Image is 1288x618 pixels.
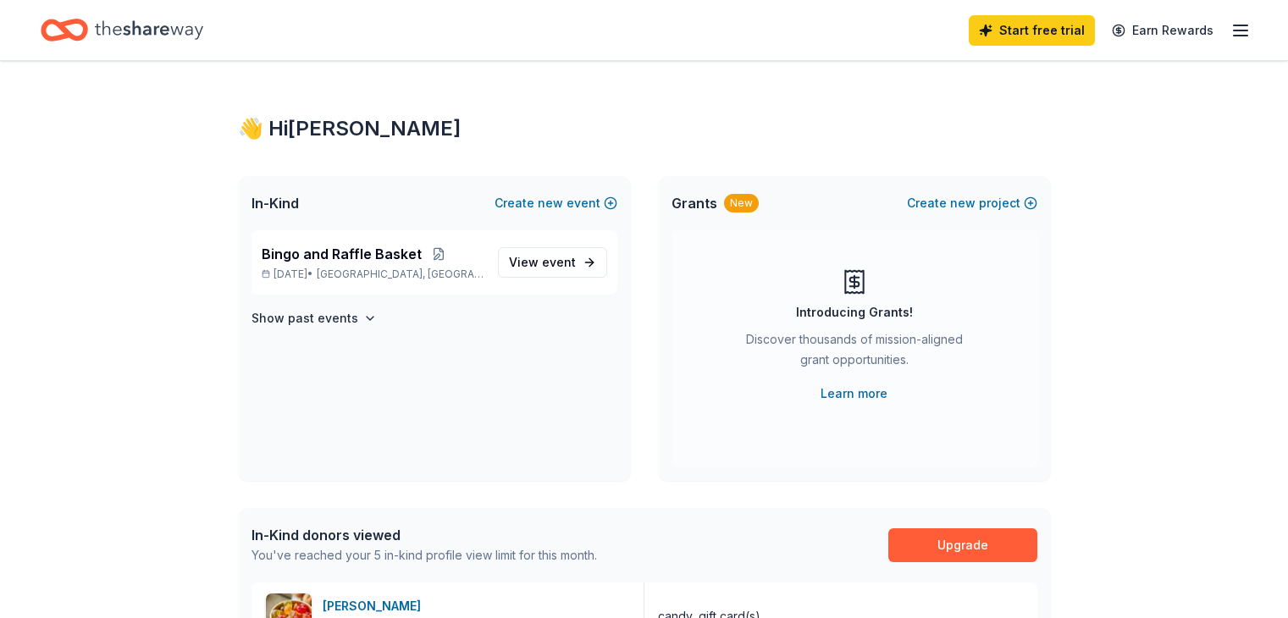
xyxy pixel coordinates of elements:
[495,193,617,213] button: Createnewevent
[950,193,976,213] span: new
[252,308,377,328] button: Show past events
[262,244,422,264] span: Bingo and Raffle Basket
[724,194,759,212] div: New
[262,268,484,281] p: [DATE] •
[538,193,563,213] span: new
[41,10,203,50] a: Home
[323,596,428,616] div: [PERSON_NAME]
[252,193,299,213] span: In-Kind
[498,247,607,278] a: View event
[969,15,1095,46] a: Start free trial
[542,255,576,269] span: event
[888,528,1037,562] a: Upgrade
[821,383,887,404] a: Learn more
[252,525,597,545] div: In-Kind donors viewed
[252,308,358,328] h4: Show past events
[238,115,1051,142] div: 👋 Hi [PERSON_NAME]
[796,302,913,323] div: Introducing Grants!
[509,252,576,273] span: View
[1102,15,1224,46] a: Earn Rewards
[907,193,1037,213] button: Createnewproject
[672,193,717,213] span: Grants
[252,545,597,566] div: You've reached your 5 in-kind profile view limit for this month.
[739,329,970,377] div: Discover thousands of mission-aligned grant opportunities.
[317,268,484,281] span: [GEOGRAPHIC_DATA], [GEOGRAPHIC_DATA]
